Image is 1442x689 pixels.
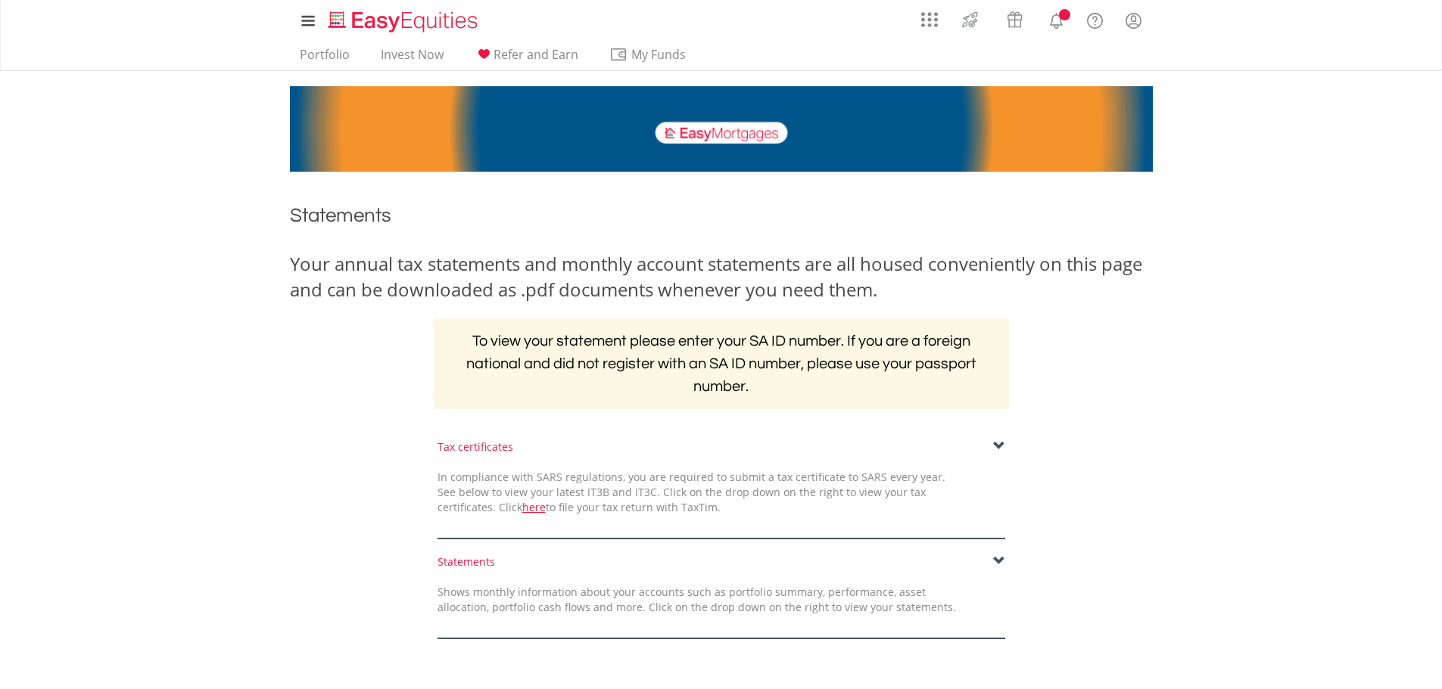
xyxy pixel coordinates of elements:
a: Refer and Earn [469,47,584,70]
div: Shows monthly information about your accounts such as portfolio summary, performance, asset alloc... [426,585,967,615]
a: Portfolio [294,47,356,70]
span: My Funds [609,45,709,64]
img: EasyEquities_Logo.png [325,9,484,34]
img: grid-menu-icon.svg [921,11,938,28]
a: here [522,500,546,514]
div: Your annual tax statements and monthly account statements are all housed conveniently on this pag... [290,251,1153,303]
span: Refer and Earn [494,46,578,63]
span: In compliance with SARS regulations, you are required to submit a tax certificate to SARS every y... [438,470,945,514]
a: Vouchers [992,4,1037,32]
span: Statements [290,206,391,225]
a: Home page [322,4,484,34]
a: AppsGrid [911,4,948,28]
img: thrive-v2.svg [958,8,983,32]
img: vouchers-v2.svg [1002,8,1027,32]
a: Invest Now [375,47,450,70]
a: My Profile [1114,4,1153,37]
div: Statements [438,554,1005,570]
div: Tax certificates [438,439,1005,455]
h2: To view your statement please enter your SA ID number. If you are a foreign national and did not ... [434,318,1009,409]
a: FAQ's and Support [1076,4,1114,34]
img: EasyMortage Promotion Banner [290,86,1153,172]
a: Notifications [1037,4,1076,34]
span: Click to file your tax return with TaxTim. [499,500,721,514]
